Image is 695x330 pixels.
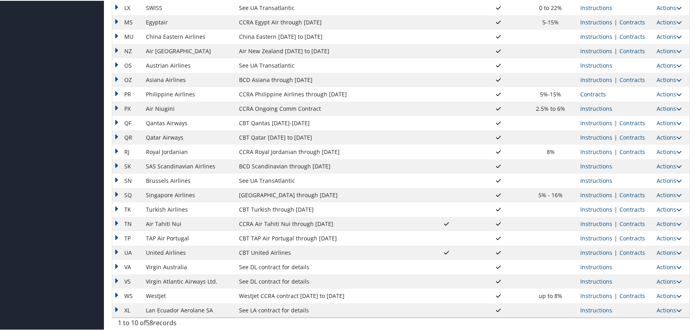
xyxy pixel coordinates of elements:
td: WestJet [142,288,235,302]
a: Actions [657,32,682,40]
a: View Ticketing Instructions [580,190,612,198]
span: | [612,18,619,25]
td: SN [112,173,142,187]
span: | [612,32,619,40]
td: PX [112,101,142,115]
a: View Ticketing Instructions [580,32,612,40]
a: View Contracts [619,190,645,198]
a: View Ticketing Instructions [580,133,612,140]
span: | [612,118,619,126]
td: Asiana Airlines [142,72,235,86]
td: See UA Transatlantic [235,58,421,72]
td: CCRA Royal Jordanian through [DATE] [235,144,421,158]
td: 5% - 16% [525,187,576,202]
a: Actions [657,190,682,198]
a: View Ticketing Instructions [580,61,612,68]
td: QF [112,115,142,130]
td: China Eastern [DATE] to [DATE] [235,29,421,43]
td: QR [112,130,142,144]
a: Actions [657,75,682,83]
td: 5%-15% [525,86,576,101]
td: CCRA Air Tahiti Nui through [DATE] [235,216,421,230]
a: Actions [657,162,682,169]
td: UA [112,245,142,259]
td: XL [112,302,142,317]
a: View Ticketing Instructions [580,118,612,126]
td: BCD Scandinavian through [DATE] [235,158,421,173]
td: OZ [112,72,142,86]
a: View Ticketing Instructions [580,176,612,184]
td: CBT TAP Air Portugal through [DATE] [235,230,421,245]
td: SK [112,158,142,173]
a: View Ticketing Instructions [580,147,612,155]
td: CBT Turkish through [DATE] [235,202,421,216]
td: Egyptair [142,14,235,29]
td: CBT Qantas [DATE]-[DATE] [235,115,421,130]
td: 8% [525,144,576,158]
a: View Ticketing Instructions [580,18,612,25]
td: Qatar Airways [142,130,235,144]
span: | [612,46,619,54]
td: Air New Zealand [DATE] to [DATE] [235,43,421,58]
td: SQ [112,187,142,202]
td: TN [112,216,142,230]
span: | [612,75,619,83]
a: View Contracts [619,147,645,155]
a: View Ticketing Instructions [580,205,612,212]
td: CCRA Ongoing Comm Contract [235,101,421,115]
a: View Ticketing Instructions [580,104,612,112]
a: Actions [657,248,682,256]
a: View Ticketing Instructions [580,306,612,313]
a: Actions [657,176,682,184]
td: TP [112,230,142,245]
span: | [612,190,619,198]
a: View Ticketing Instructions [580,277,612,284]
td: Singapore Airlines [142,187,235,202]
td: See LA contract for details [235,302,421,317]
a: View Ticketing Instructions [580,248,612,256]
td: RJ [112,144,142,158]
a: Actions [657,118,682,126]
td: Brussels Airlines [142,173,235,187]
td: 2.5% to 6% [525,101,576,115]
a: View Contracts [619,291,645,299]
td: CBT United Airlines [235,245,421,259]
td: Royal Jordanian [142,144,235,158]
a: View Ticketing Instructions [580,3,612,11]
span: | [612,205,619,212]
a: View Ticketing Instructions [580,291,612,299]
a: View Ticketing Instructions [580,162,612,169]
a: Actions [657,205,682,212]
td: MU [112,29,142,43]
td: 5-15% [525,14,576,29]
span: | [612,133,619,140]
a: Actions [657,291,682,299]
span: | [612,234,619,241]
td: See UA TransAtlantic [235,173,421,187]
a: View Contracts [619,18,645,25]
td: OS [112,58,142,72]
a: Actions [657,262,682,270]
a: View Ticketing Instructions [580,219,612,227]
a: View Contracts [619,205,645,212]
td: Air [GEOGRAPHIC_DATA] [142,43,235,58]
td: China Eastern Airlines [142,29,235,43]
td: VA [112,259,142,274]
td: SAS Scandinavian Airlines [142,158,235,173]
td: CBT Qatar [DATE] to [DATE] [235,130,421,144]
a: View Contracts [619,46,645,54]
td: Qantas Airways [142,115,235,130]
td: NZ [112,43,142,58]
a: View Contracts [619,133,645,140]
td: See DL contract for details [235,274,421,288]
a: View Contracts [619,234,645,241]
a: Actions [657,61,682,68]
span: | [612,219,619,227]
a: Actions [657,46,682,54]
a: View Ticketing Instructions [580,75,612,83]
a: View Contracts [619,75,645,83]
td: PR [112,86,142,101]
a: Actions [657,90,682,97]
td: Philippine Airlines [142,86,235,101]
td: Lan Ecuador Aerolane SA [142,302,235,317]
